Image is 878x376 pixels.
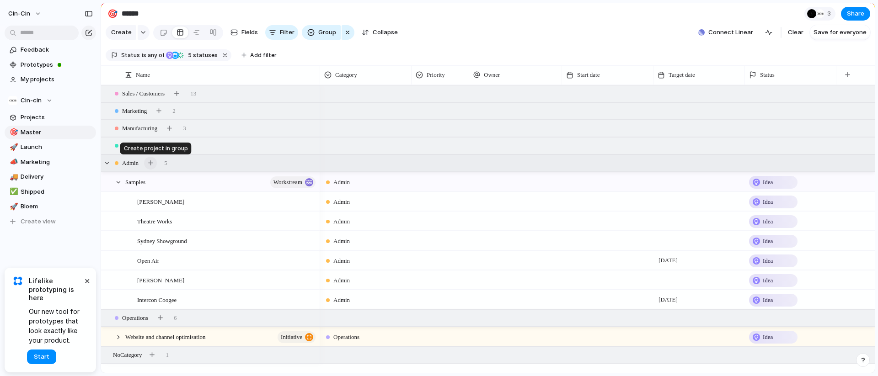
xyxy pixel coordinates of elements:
[695,26,757,39] button: Connect Linear
[763,256,773,265] span: Idea
[185,51,218,59] span: statuses
[273,176,302,189] span: workstream
[137,196,184,207] span: [PERSON_NAME]
[122,141,161,150] span: Events / Collabs
[8,172,17,181] button: 🚚
[333,178,350,187] span: Admin
[27,350,56,364] button: Start
[21,96,42,105] span: Cin-cin
[105,6,120,21] button: 🎯
[333,217,350,226] span: Admin
[122,313,148,323] span: Operations
[111,28,132,37] span: Create
[280,28,294,37] span: Filter
[5,126,96,139] div: 🎯Master
[21,202,93,211] span: Bloem
[318,28,336,37] span: Group
[121,51,140,59] span: Status
[763,237,773,246] span: Idea
[484,70,500,79] span: Owner
[333,296,350,305] span: Admin
[5,170,96,184] div: 🚚Delivery
[5,58,96,72] a: Prototypes
[21,113,93,122] span: Projects
[137,275,184,285] span: [PERSON_NAME]
[278,331,316,343] button: initiative
[136,70,150,79] span: Name
[140,50,166,60] button: isany of
[227,25,262,40] button: Fields
[847,9,864,18] span: Share
[8,158,17,167] button: 📣
[841,7,870,21] button: Share
[10,127,16,138] div: 🎯
[125,331,206,342] span: Website and channel optimisation
[8,128,17,137] button: 🎯
[165,50,219,60] button: 5 statuses
[5,200,96,213] a: 🚀Bloem
[122,124,157,133] span: Manufacturing
[164,159,167,168] span: 5
[120,143,192,154] div: Create project in group
[29,307,82,345] span: Our new tool for prototypes that look exactly like your product.
[5,155,96,169] a: 📣Marketing
[81,275,92,286] button: Dismiss
[125,176,145,187] span: Samples
[810,25,870,40] button: Save for everyone
[5,73,96,86] a: My projects
[281,331,302,344] span: initiative
[5,185,96,199] a: ✅Shipped
[185,52,193,58] span: 5
[21,45,93,54] span: Feedback
[5,43,96,57] a: Feedback
[137,255,159,265] span: Open Air
[21,75,93,84] span: My projects
[174,313,177,323] span: 6
[763,217,773,226] span: Idea
[5,215,96,228] button: Create view
[107,7,118,20] div: 🎯
[333,256,350,265] span: Admin
[763,197,773,207] span: Idea
[788,28,803,37] span: Clear
[21,143,93,152] span: Launch
[427,70,445,79] span: Priority
[333,276,350,285] span: Admin
[827,9,834,18] span: 3
[190,89,196,98] span: 13
[708,28,753,37] span: Connect Linear
[172,106,176,116] span: 2
[358,25,402,40] button: Collapse
[8,187,17,196] button: ✅
[236,49,282,62] button: Add filter
[34,352,49,361] span: Start
[656,255,680,266] span: [DATE]
[137,294,177,305] span: Intercon Coogee
[5,111,96,124] a: Projects
[8,202,17,211] button: 🚀
[122,106,147,116] span: Marketing
[29,277,82,302] span: Lifelike prototyping is here
[21,158,93,167] span: Marketing
[122,159,139,168] span: Admin
[10,201,16,212] div: 🚀
[166,350,169,360] span: 1
[669,70,695,79] span: Target date
[21,60,93,69] span: Prototypes
[763,178,773,187] span: Idea
[763,296,773,305] span: Idea
[10,142,16,153] div: 🚀
[265,25,298,40] button: Filter
[106,25,136,40] button: Create
[8,9,30,18] span: cin-cin
[333,237,350,246] span: Admin
[142,51,146,59] span: is
[21,187,93,196] span: Shipped
[333,333,359,342] span: Operations
[183,124,186,133] span: 3
[113,350,142,360] span: No Category
[763,333,773,342] span: Idea
[187,141,190,150] span: 2
[137,216,172,226] span: Theatre Works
